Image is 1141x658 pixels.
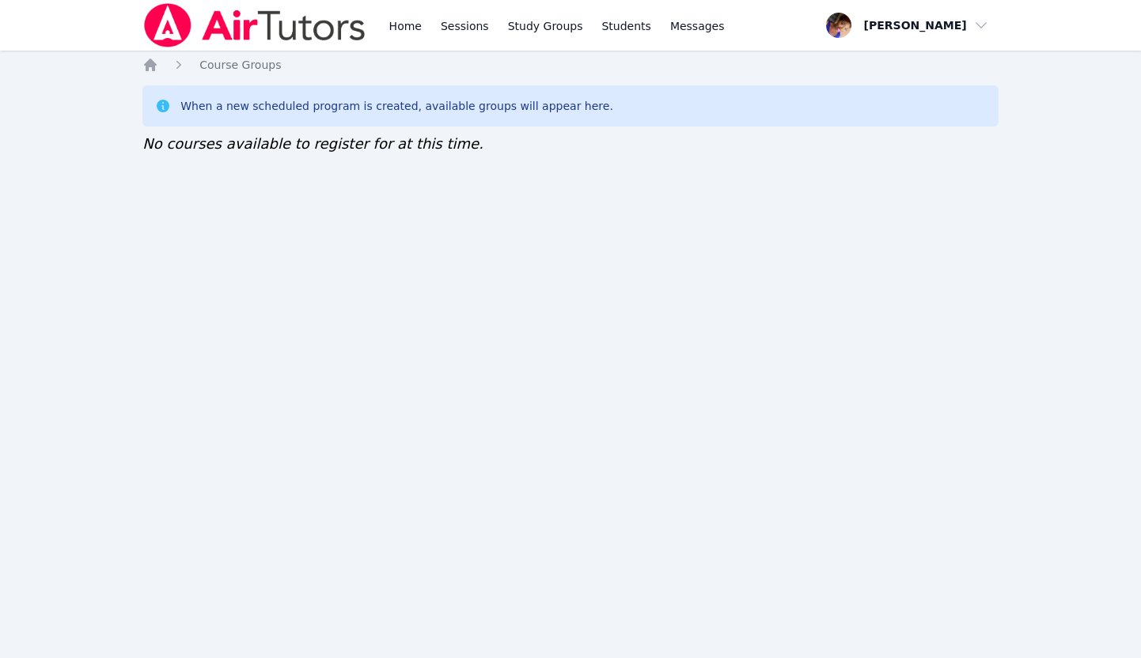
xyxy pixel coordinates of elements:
a: Course Groups [199,57,281,73]
nav: Breadcrumb [142,57,999,73]
div: When a new scheduled program is created, available groups will appear here. [180,98,613,114]
img: Air Tutors [142,3,366,47]
span: Messages [670,18,725,34]
span: Course Groups [199,59,281,71]
span: No courses available to register for at this time. [142,135,483,152]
